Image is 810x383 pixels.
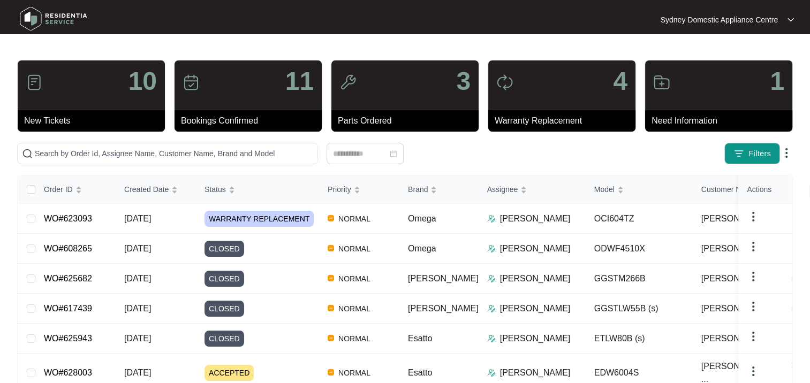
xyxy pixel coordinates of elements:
[205,211,314,227] span: WARRANTY REPLACEMENT
[124,334,151,343] span: [DATE]
[748,148,771,159] span: Filters
[496,74,513,91] img: icon
[495,114,635,127] p: Warranty Replacement
[500,332,571,345] p: [PERSON_NAME]
[770,68,784,94] p: 1
[747,300,760,313] img: dropdown arrow
[500,366,571,379] p: [PERSON_NAME]
[733,148,744,159] img: filter icon
[408,368,432,377] span: Esatto
[399,175,479,204] th: Brand
[334,272,375,285] span: NORMAL
[408,334,432,343] span: Esatto
[128,68,157,94] p: 10
[44,304,92,313] a: WO#617439
[44,244,92,253] a: WO#608265
[701,302,779,315] span: [PERSON_NAME]...
[183,74,200,91] img: icon
[500,272,571,285] p: [PERSON_NAME]
[479,175,586,204] th: Assignee
[319,175,399,204] th: Priority
[701,183,756,195] span: Customer Name
[328,183,351,195] span: Priority
[586,204,693,234] td: OCI604TZ
[408,244,436,253] span: Omega
[500,302,571,315] p: [PERSON_NAME]
[788,17,794,22] img: dropdown arrow
[205,331,244,347] span: CLOSED
[487,183,518,195] span: Assignee
[44,334,92,343] a: WO#625943
[196,175,319,204] th: Status
[339,74,357,91] img: icon
[724,143,780,164] button: filter iconFilters
[328,245,334,251] img: Vercel Logo
[124,274,151,283] span: [DATE]
[124,214,151,223] span: [DATE]
[456,68,471,94] p: 3
[16,3,91,35] img: residentia service logo
[328,369,334,376] img: Vercel Logo
[26,74,43,91] img: icon
[653,74,670,91] img: icon
[205,301,244,317] span: CLOSED
[701,242,772,255] span: [PERSON_NAME]
[205,271,244,287] span: CLOSED
[701,212,772,225] span: [PERSON_NAME]
[334,302,375,315] span: NORMAL
[408,183,428,195] span: Brand
[328,275,334,281] img: Vercel Logo
[338,114,479,127] p: Parts Ordered
[124,244,151,253] span: [DATE]
[652,114,792,127] p: Need Information
[500,242,571,255] p: [PERSON_NAME]
[22,148,33,159] img: search-icon
[747,240,760,253] img: dropdown arrow
[586,175,693,204] th: Model
[747,270,760,283] img: dropdown arrow
[328,215,334,221] img: Vercel Logo
[35,148,313,159] input: Search by Order Id, Assignee Name, Customer Name, Brand and Model
[738,175,792,204] th: Actions
[334,332,375,345] span: NORMAL
[487,244,496,253] img: Assigner Icon
[24,114,165,127] p: New Tickets
[328,335,334,341] img: Vercel Logo
[116,175,196,204] th: Created Date
[487,215,496,223] img: Assigner Icon
[586,234,693,264] td: ODWF4510X
[408,214,436,223] span: Omega
[487,334,496,343] img: Assigner Icon
[701,272,779,285] span: [PERSON_NAME]...
[594,183,615,195] span: Model
[124,183,169,195] span: Created Date
[586,324,693,354] td: ETLW80B (s)
[44,183,73,195] span: Order ID
[487,369,496,377] img: Assigner Icon
[35,175,116,204] th: Order ID
[747,330,760,343] img: dropdown arrow
[205,183,226,195] span: Status
[661,14,778,25] p: Sydney Domestic Appliance Centre
[487,304,496,313] img: Assigner Icon
[44,274,92,283] a: WO#625682
[285,68,314,94] p: 11
[44,368,92,377] a: WO#628003
[124,368,151,377] span: [DATE]
[701,332,772,345] span: [PERSON_NAME]
[124,304,151,313] span: [DATE]
[44,214,92,223] a: WO#623093
[334,366,375,379] span: NORMAL
[328,305,334,311] img: Vercel Logo
[500,212,571,225] p: [PERSON_NAME]
[205,365,254,381] span: ACCEPTED
[181,114,322,127] p: Bookings Confirmed
[487,274,496,283] img: Assigner Icon
[586,264,693,294] td: GGSTM266B
[408,274,479,283] span: [PERSON_NAME]
[780,147,793,159] img: dropdown arrow
[747,210,760,223] img: dropdown arrow
[613,68,627,94] p: 4
[747,365,760,378] img: dropdown arrow
[408,304,479,313] span: [PERSON_NAME]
